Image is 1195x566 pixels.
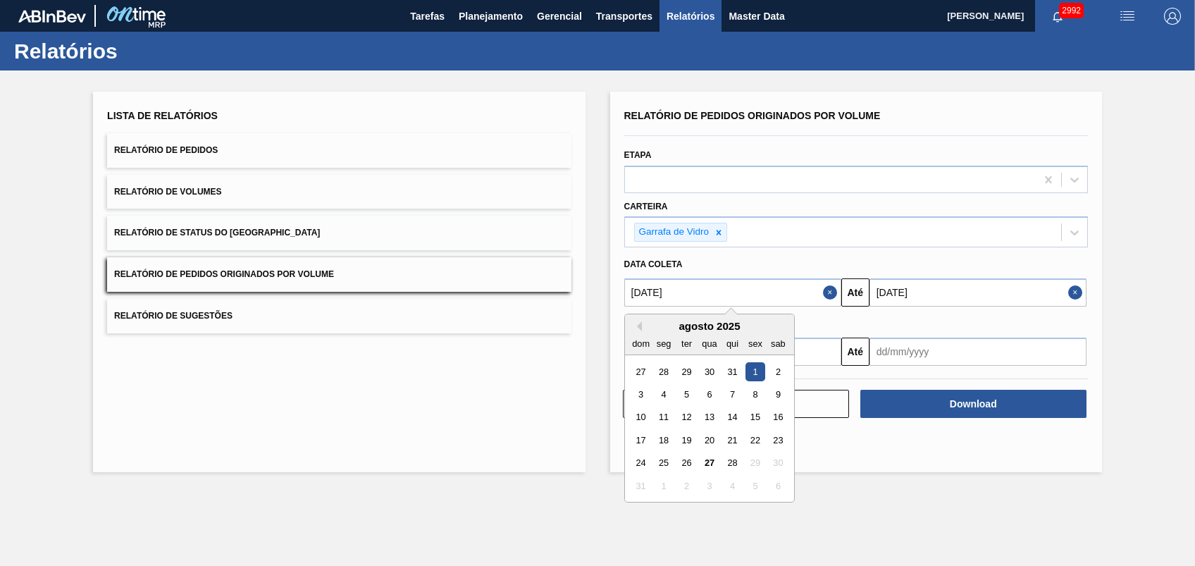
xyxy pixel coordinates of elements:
[700,408,719,427] div: Choose quarta-feira, 13 de agosto de 2025
[631,454,650,473] div: Choose domingo, 24 de agosto de 2025
[631,476,650,496] div: Not available domingo, 31 de agosto de 2025
[1068,278,1086,307] button: Close
[654,362,673,381] div: Choose segunda-feira, 28 de julho de 2025
[14,43,264,59] h1: Relatórios
[114,269,334,279] span: Relatório de Pedidos Originados por Volume
[722,385,741,404] div: Choose quinta-feira, 7 de agosto de 2025
[18,10,86,23] img: TNhmsLtSVTkK8tSr43FrP2fwEKptu5GPRR3wAAAABJRU5ErkJggg==
[841,338,869,366] button: Até
[729,8,784,25] span: Master Data
[654,431,673,450] div: Choose segunda-feira, 18 de agosto de 2025
[700,431,719,450] div: Choose quarta-feira, 20 de agosto de 2025
[869,338,1086,366] input: dd/mm/yyyy
[624,259,683,269] span: Data coleta
[1119,8,1136,25] img: userActions
[841,278,869,307] button: Até
[107,257,571,292] button: Relatório de Pedidos Originados por Volume
[1059,3,1084,18] span: 2992
[667,8,714,25] span: Relatórios
[635,223,712,241] div: Garrafa de Vidro
[860,390,1086,418] button: Download
[722,431,741,450] div: Choose quinta-feira, 21 de agosto de 2025
[1164,8,1181,25] img: Logout
[676,385,695,404] div: Choose terça-feira, 5 de agosto de 2025
[700,385,719,404] div: Choose quarta-feira, 6 de agosto de 2025
[624,110,881,121] span: Relatório de Pedidos Originados por Volume
[114,228,320,238] span: Relatório de Status do [GEOGRAPHIC_DATA]
[676,476,695,496] div: Not available terça-feira, 2 de setembro de 2025
[745,334,764,353] div: sex
[107,110,218,121] span: Lista de Relatórios
[745,408,764,427] div: Choose sexta-feira, 15 de agosto de 2025
[722,362,741,381] div: Choose quinta-feira, 31 de julho de 2025
[631,362,650,381] div: Choose domingo, 27 de julho de 2025
[722,476,741,496] div: Not available quinta-feira, 4 de setembro de 2025
[107,133,571,168] button: Relatório de Pedidos
[654,454,673,473] div: Choose segunda-feira, 25 de agosto de 2025
[629,360,789,498] div: month 2025-08
[745,476,764,496] div: Not available sexta-feira, 5 de setembro de 2025
[623,390,849,418] button: Limpar
[700,334,719,353] div: qua
[654,334,673,353] div: seg
[722,454,741,473] div: Choose quinta-feira, 28 de agosto de 2025
[631,408,650,427] div: Choose domingo, 10 de agosto de 2025
[654,476,673,496] div: Not available segunda-feira, 1 de setembro de 2025
[722,408,741,427] div: Choose quinta-feira, 14 de agosto de 2025
[114,187,221,197] span: Relatório de Volumes
[107,216,571,250] button: Relatório de Status do [GEOGRAPHIC_DATA]
[632,321,642,331] button: Previous Month
[596,8,652,25] span: Transportes
[631,385,650,404] div: Choose domingo, 3 de agosto de 2025
[107,175,571,209] button: Relatório de Volumes
[722,334,741,353] div: qui
[700,476,719,496] div: Not available quarta-feira, 3 de setembro de 2025
[459,8,523,25] span: Planejamento
[631,431,650,450] div: Choose domingo, 17 de agosto de 2025
[768,408,787,427] div: Choose sábado, 16 de agosto de 2025
[676,408,695,427] div: Choose terça-feira, 12 de agosto de 2025
[410,8,445,25] span: Tarefas
[654,408,673,427] div: Choose segunda-feira, 11 de agosto de 2025
[107,299,571,333] button: Relatório de Sugestões
[1035,6,1080,26] button: Notificações
[768,454,787,473] div: Not available sábado, 30 de agosto de 2025
[537,8,582,25] span: Gerencial
[625,320,794,332] div: agosto 2025
[745,385,764,404] div: Choose sexta-feira, 8 de agosto de 2025
[768,362,787,381] div: Choose sábado, 2 de agosto de 2025
[745,431,764,450] div: Choose sexta-feira, 22 de agosto de 2025
[676,334,695,353] div: ter
[745,362,764,381] div: Choose sexta-feira, 1 de agosto de 2025
[676,362,695,381] div: Choose terça-feira, 29 de julho de 2025
[676,431,695,450] div: Choose terça-feira, 19 de agosto de 2025
[624,278,841,307] input: dd/mm/yyyy
[869,278,1086,307] input: dd/mm/yyyy
[745,454,764,473] div: Not available sexta-feira, 29 de agosto de 2025
[114,145,218,155] span: Relatório de Pedidos
[700,362,719,381] div: Choose quarta-feira, 30 de julho de 2025
[700,454,719,473] div: Choose quarta-feira, 27 de agosto de 2025
[676,454,695,473] div: Choose terça-feira, 26 de agosto de 2025
[768,334,787,353] div: sab
[654,385,673,404] div: Choose segunda-feira, 4 de agosto de 2025
[768,431,787,450] div: Choose sábado, 23 de agosto de 2025
[114,311,233,321] span: Relatório de Sugestões
[823,278,841,307] button: Close
[624,150,652,160] label: Etapa
[768,385,787,404] div: Choose sábado, 9 de agosto de 2025
[768,476,787,496] div: Not available sábado, 6 de setembro de 2025
[631,334,650,353] div: dom
[624,202,668,211] label: Carteira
